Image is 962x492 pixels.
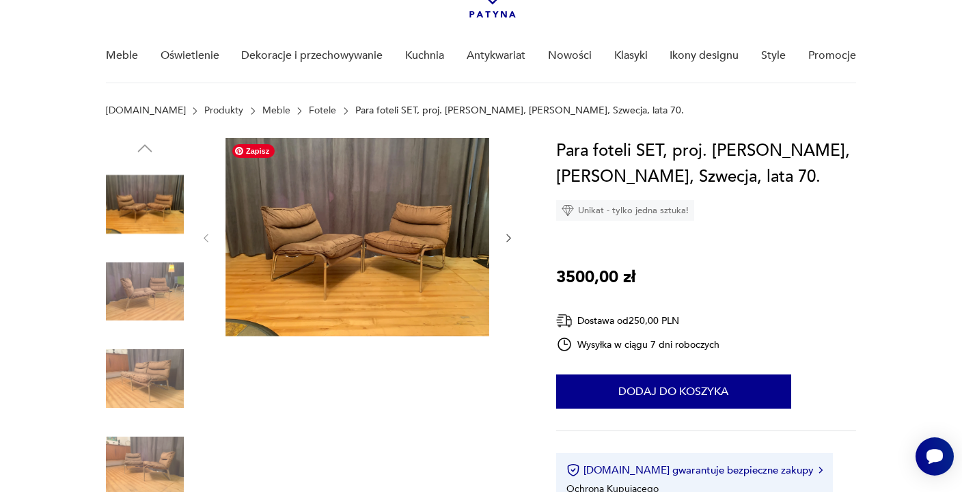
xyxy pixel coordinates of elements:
[355,105,684,116] p: Para foteli SET, proj. [PERSON_NAME], [PERSON_NAME], Szwecja, lata 70.
[614,29,648,82] a: Klasyki
[808,29,856,82] a: Promocje
[204,105,243,116] a: Produkty
[225,138,489,336] img: Zdjęcie produktu Para foteli SET, proj. Gillis Lundgren, Ikea, Szwecja, lata 70.
[670,29,739,82] a: Ikony designu
[161,29,219,82] a: Oświetlenie
[467,29,525,82] a: Antykwariat
[761,29,786,82] a: Style
[566,463,823,477] button: [DOMAIN_NAME] gwarantuje bezpieczne zakupy
[556,374,791,409] button: Dodaj do koszyka
[556,312,720,329] div: Dostawa od 250,00 PLN
[106,105,186,116] a: [DOMAIN_NAME]
[241,29,383,82] a: Dekoracje i przechowywanie
[916,437,954,476] iframe: Smartsupp widget button
[556,264,635,290] p: 3500,00 zł
[262,105,290,116] a: Meble
[232,144,275,158] span: Zapisz
[556,312,573,329] img: Ikona dostawy
[562,204,574,217] img: Ikona diamentu
[405,29,444,82] a: Kuchnia
[309,105,336,116] a: Fotele
[819,467,823,474] img: Ikona strzałki w prawo
[566,463,580,477] img: Ikona certyfikatu
[106,340,184,418] img: Zdjęcie produktu Para foteli SET, proj. Gillis Lundgren, Ikea, Szwecja, lata 70.
[106,29,138,82] a: Meble
[106,253,184,331] img: Zdjęcie produktu Para foteli SET, proj. Gillis Lundgren, Ikea, Szwecja, lata 70.
[556,200,694,221] div: Unikat - tylko jedna sztuka!
[556,138,856,190] h1: Para foteli SET, proj. [PERSON_NAME], [PERSON_NAME], Szwecja, lata 70.
[106,165,184,243] img: Zdjęcie produktu Para foteli SET, proj. Gillis Lundgren, Ikea, Szwecja, lata 70.
[548,29,592,82] a: Nowości
[556,336,720,353] div: Wysyłka w ciągu 7 dni roboczych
